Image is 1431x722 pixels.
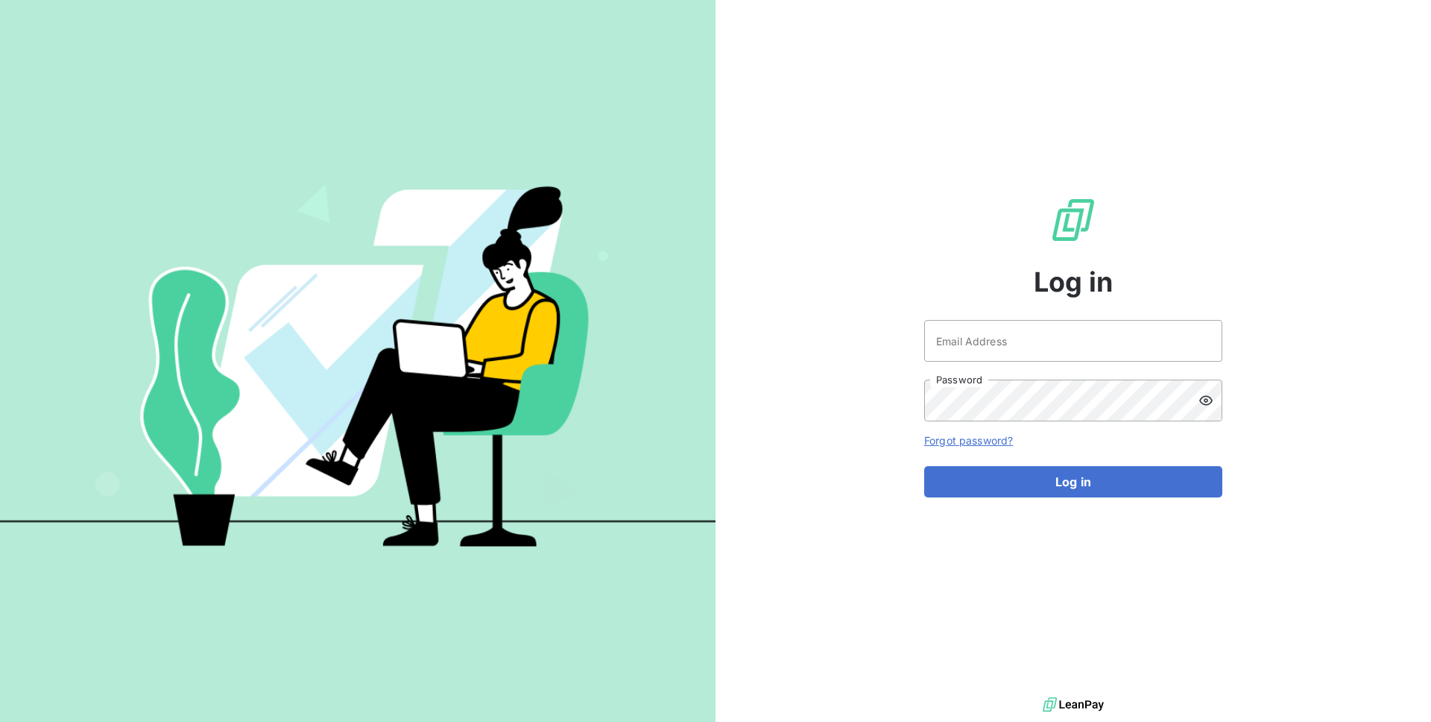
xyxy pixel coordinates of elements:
img: LeanPay Logo [1049,196,1097,244]
input: placeholder [924,320,1222,362]
img: logo [1043,694,1104,716]
button: Log in [924,466,1222,497]
span: Log in [1034,262,1113,302]
a: Forgot password? [924,434,1013,447]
